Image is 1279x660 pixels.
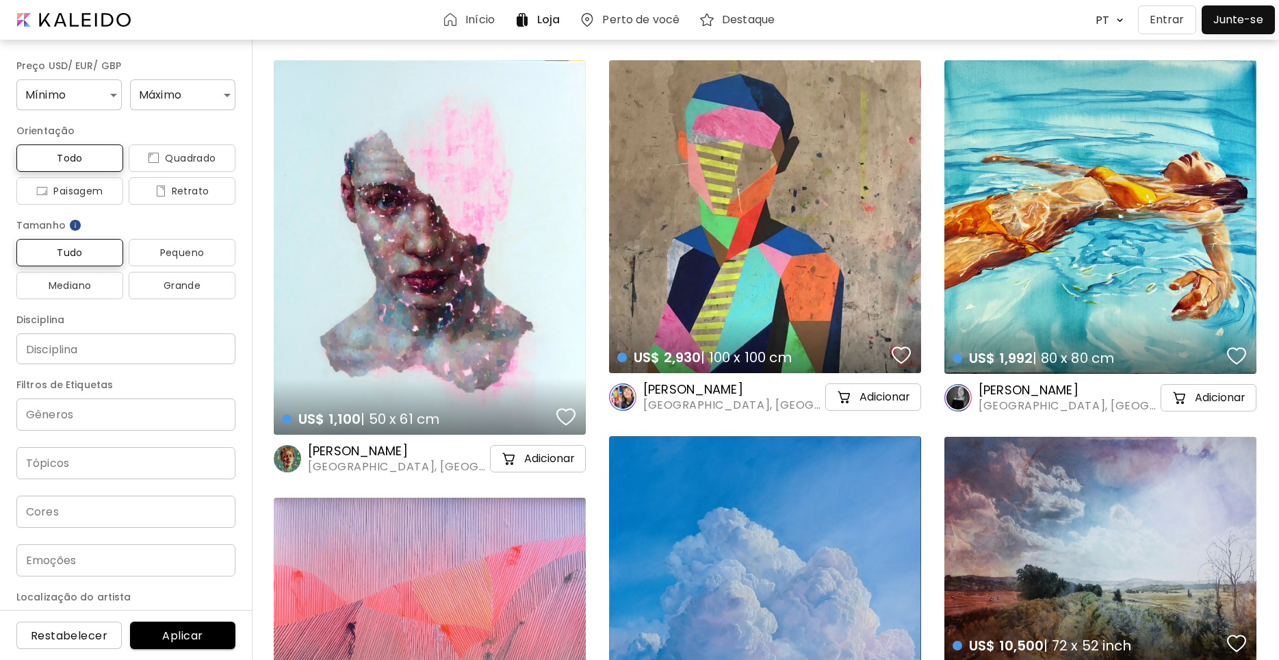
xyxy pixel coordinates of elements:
span: US$ 1,100 [298,409,361,429]
span: [GEOGRAPHIC_DATA], [GEOGRAPHIC_DATA] [643,398,823,413]
h6: Orientação [16,123,235,139]
span: Quadrado [140,150,224,166]
button: Tudo [16,239,123,266]
span: Tudo [27,244,112,261]
span: US$ 10,500 [969,636,1044,655]
a: Perto de você [579,12,685,28]
a: Início [442,12,500,28]
span: US$ 2,930 [634,348,701,367]
button: cart-iconAdicionar [825,383,921,411]
span: Mediano [27,277,112,294]
h5: Adicionar [524,452,575,466]
button: Entrar [1138,5,1196,34]
a: US$ 1,992| 80 x 80 cmfavoriteshttps://cdn.kaleido.art/CDN/Artwork/172750/Primary/medium.webp?upda... [944,60,1256,374]
h6: Filtros de Etiquetas [16,377,235,393]
span: Retrato [140,183,224,199]
h6: Loja [537,14,560,25]
h6: Perto de você [602,14,680,25]
h4: | 72 x 52 inch [953,637,1223,655]
a: Entrar [1138,5,1202,34]
a: Junte-se [1202,5,1275,34]
button: Pequeno [129,239,235,266]
img: cart-icon [1172,390,1188,406]
a: [PERSON_NAME][GEOGRAPHIC_DATA], [GEOGRAPHIC_DATA]cart-iconAdicionar [609,381,921,413]
h4: | 100 x 100 cm [617,348,888,366]
h5: Adicionar [1195,391,1245,405]
a: US$ 1,100| 50 x 61 cmfavoriteshttps://cdn.kaleido.art/CDN/Artwork/169884/Primary/medium.webp?upda... [274,60,586,435]
button: iconRetrato [129,177,235,205]
h6: [PERSON_NAME] [979,382,1158,398]
button: favorites [1224,342,1250,370]
a: Destaque [699,12,780,28]
p: Entrar [1150,12,1185,28]
button: cart-iconAdicionar [490,445,586,472]
button: Mediano [16,272,123,299]
button: favorites [1224,630,1250,657]
button: iconQuadrado [129,144,235,172]
h6: Disciplina [16,312,235,328]
a: Loja [514,12,565,28]
span: Aplicar [141,629,224,643]
div: Máximo [130,79,235,110]
img: cart-icon [836,389,853,405]
img: icon [148,153,159,164]
button: Aplicar [130,622,235,649]
a: US$ 2,930| 100 x 100 cmfavoriteshttps://cdn.kaleido.art/CDN/Artwork/169798/Primary/medium.webp?up... [609,60,921,373]
button: iconPaisagem [16,177,123,205]
img: icon [155,186,166,196]
img: cart-icon [501,450,517,467]
span: Paisagem [27,183,112,199]
h6: Tamanho [16,217,235,233]
button: favorites [888,342,914,369]
button: cart-iconAdicionar [1161,384,1256,411]
h6: Início [465,14,495,25]
div: PT [1089,8,1112,32]
h6: Destaque [722,14,775,25]
img: icon [36,186,48,196]
a: [PERSON_NAME][GEOGRAPHIC_DATA], [GEOGRAPHIC_DATA]cart-iconAdicionar [274,443,586,474]
h6: [PERSON_NAME] [643,381,823,398]
h4: | 50 x 61 cm [282,410,552,428]
span: [GEOGRAPHIC_DATA], [GEOGRAPHIC_DATA] [308,459,487,474]
span: [GEOGRAPHIC_DATA], [GEOGRAPHIC_DATA] [979,398,1158,414]
button: favorites [553,403,579,431]
a: [PERSON_NAME][GEOGRAPHIC_DATA], [GEOGRAPHIC_DATA]cart-iconAdicionar [944,382,1256,414]
span: Grande [140,277,224,294]
h5: Adicionar [860,390,910,404]
h6: [PERSON_NAME] [308,443,487,459]
h6: Localização do artista [16,589,235,605]
img: info [68,218,82,232]
button: Restabelecer [16,622,122,649]
span: Restabelecer [27,629,111,643]
div: Mínimo [16,79,122,110]
h4: | 80 x 80 cm [953,349,1223,367]
button: Grande [129,272,235,299]
img: arrow down [1113,14,1127,27]
h6: Preço USD/ EUR/ GBP [16,58,235,74]
span: Pequeno [140,244,224,261]
button: Todo [16,144,123,172]
span: US$ 1,992 [969,348,1033,368]
span: Todo [27,150,112,166]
